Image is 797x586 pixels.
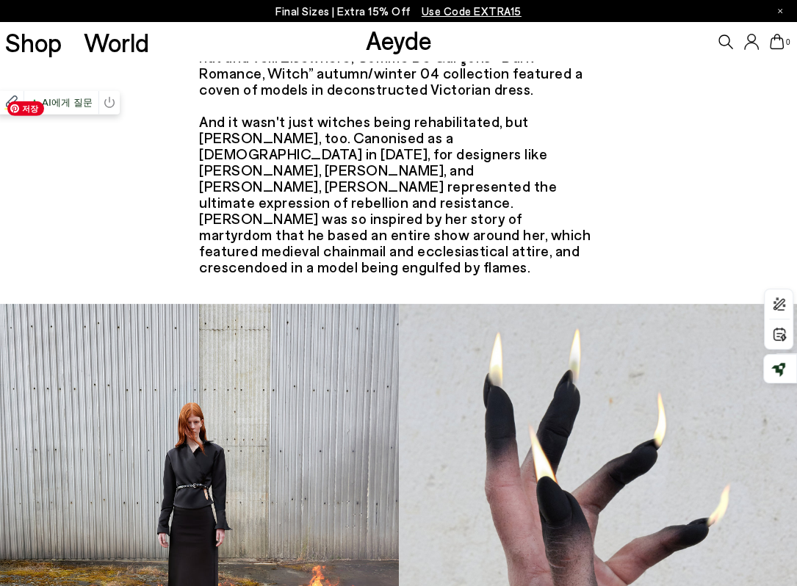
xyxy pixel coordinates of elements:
span: 0 [785,38,792,46]
a: Shop [5,29,62,55]
p: Final Sizes | Extra 15% Off [275,2,522,21]
a: World [84,29,149,55]
span: Navigate to /collections/ss25-final-sizes [422,4,522,18]
a: 0 [770,34,785,50]
a: Aeyde [365,24,431,55]
span: AI에게 질문 [27,93,95,112]
span: 저장 [7,101,44,116]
